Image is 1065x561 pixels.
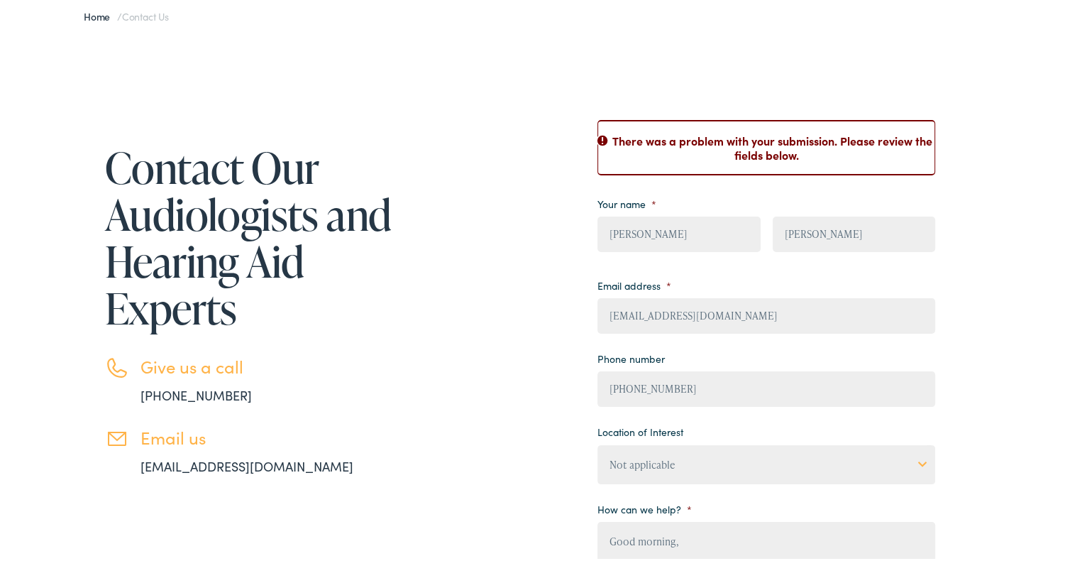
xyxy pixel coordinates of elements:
h2: There was a problem with your submission. Please review the fields below. [598,130,934,159]
a: [PHONE_NUMBER] [140,383,252,401]
input: First name [597,214,760,249]
label: Email address [597,276,671,289]
a: [EMAIL_ADDRESS][DOMAIN_NAME] [140,454,353,472]
span: Contact Us [122,6,169,21]
h3: Give us a call [140,354,396,374]
label: Location of Interest [597,423,683,435]
a: Home [84,6,117,21]
span: / [84,6,169,21]
label: Phone number [597,349,665,362]
input: example@email.com [597,295,935,331]
label: How can we help? [597,500,692,513]
h1: Contact Our Audiologists and Hearing Aid Experts [105,141,396,329]
h3: Email us [140,425,396,445]
input: Last name [773,214,935,249]
label: Your name [597,195,656,207]
input: (XXX) XXX - XXXX [597,369,935,404]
